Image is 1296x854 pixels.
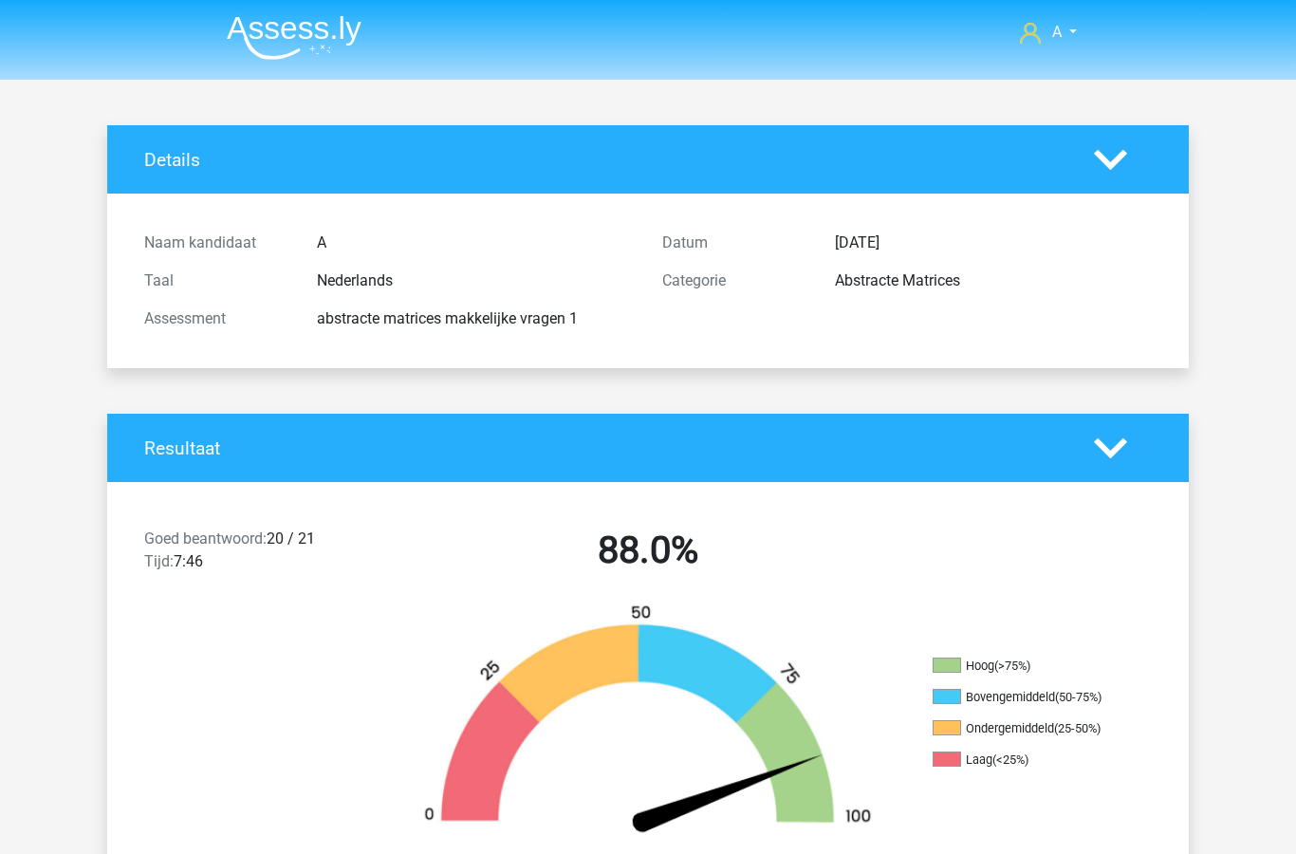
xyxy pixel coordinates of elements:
[403,528,893,573] h2: 88.0%
[130,528,389,581] div: 20 / 21 7:46
[144,437,1065,459] h4: Resultaat
[994,659,1030,673] div: (>75%)
[933,720,1122,737] li: Ondergemiddeld
[144,529,267,548] span: Goed beantwoord:
[1055,690,1102,704] div: (50-75%)
[144,149,1065,171] h4: Details
[130,232,303,254] div: Naam kandidaat
[933,658,1122,675] li: Hoog
[392,603,904,842] img: 88.3ef8f83e0fc4.png
[992,752,1028,767] div: (<25%)
[130,269,303,292] div: Taal
[1054,721,1101,735] div: (25-50%)
[648,269,821,292] div: Categorie
[227,15,361,60] img: Assessly
[303,232,648,254] div: A
[1052,23,1062,41] span: A
[1012,21,1084,44] a: A
[130,307,303,330] div: Assessment
[144,552,174,570] span: Tijd:
[821,232,1166,254] div: [DATE]
[303,307,648,330] div: abstracte matrices makkelijke vragen 1
[933,689,1122,706] li: Bovengemiddeld
[303,269,648,292] div: Nederlands
[648,232,821,254] div: Datum
[933,752,1122,769] li: Laag
[821,269,1166,292] div: Abstracte Matrices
